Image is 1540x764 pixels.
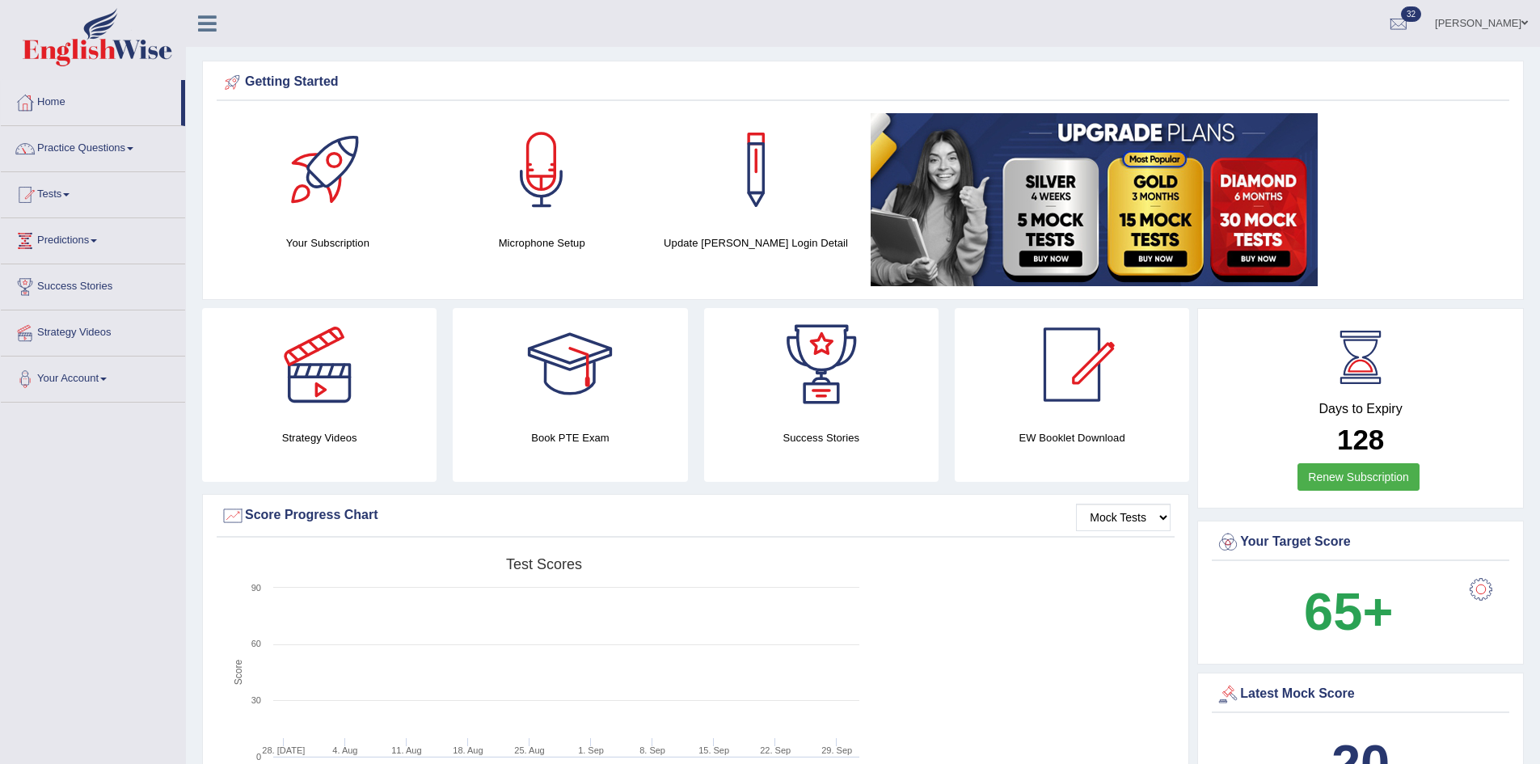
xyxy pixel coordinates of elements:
[1216,402,1505,416] h4: Days to Expiry
[698,745,729,755] tspan: 15. Sep
[202,429,437,446] h4: Strategy Videos
[1,126,185,167] a: Practice Questions
[1,264,185,305] a: Success Stories
[251,695,261,705] text: 30
[704,429,939,446] h4: Success Stories
[1216,530,1505,555] div: Your Target Score
[514,745,544,755] tspan: 25. Aug
[871,113,1318,286] img: small5.jpg
[443,234,641,251] h4: Microphone Setup
[760,745,791,755] tspan: 22. Sep
[233,659,244,685] tspan: Score
[657,234,855,251] h4: Update [PERSON_NAME] Login Detail
[1,218,185,259] a: Predictions
[1,172,185,213] a: Tests
[506,556,582,572] tspan: Test scores
[1297,463,1420,491] a: Renew Subscription
[221,504,1171,528] div: Score Progress Chart
[639,745,665,755] tspan: 8. Sep
[256,752,261,762] text: 0
[251,639,261,648] text: 60
[391,745,421,755] tspan: 11. Aug
[221,70,1505,95] div: Getting Started
[1401,6,1421,22] span: 32
[1,357,185,397] a: Your Account
[453,429,687,446] h4: Book PTE Exam
[1337,424,1384,455] b: 128
[332,745,357,755] tspan: 4. Aug
[821,745,852,755] tspan: 29. Sep
[251,583,261,593] text: 90
[262,745,305,755] tspan: 28. [DATE]
[1,80,181,120] a: Home
[955,429,1189,446] h4: EW Booklet Download
[229,234,427,251] h4: Your Subscription
[453,745,483,755] tspan: 18. Aug
[1,310,185,351] a: Strategy Videos
[578,745,604,755] tspan: 1. Sep
[1304,582,1393,641] b: 65+
[1216,682,1505,707] div: Latest Mock Score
